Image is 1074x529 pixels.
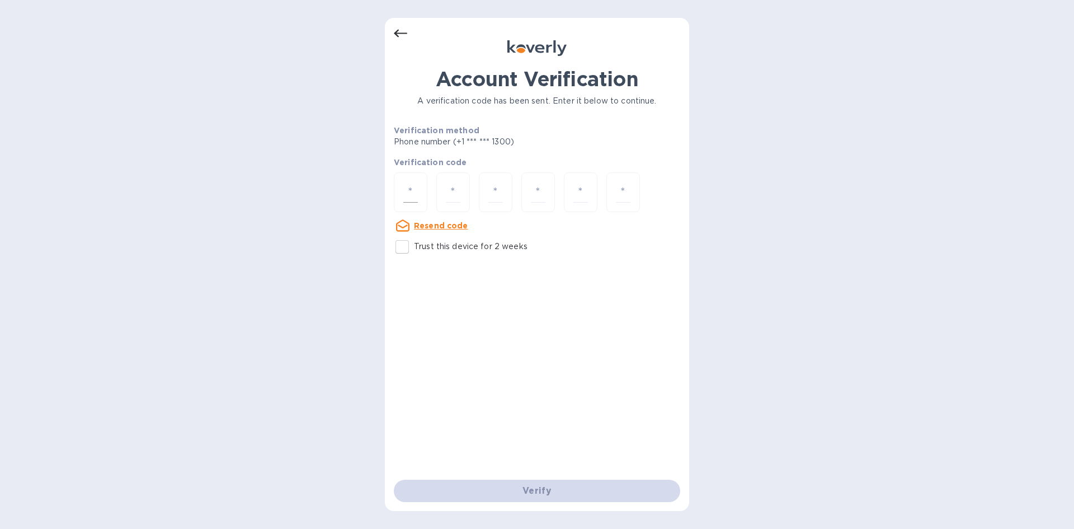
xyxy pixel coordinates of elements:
b: Verification method [394,126,479,135]
h1: Account Verification [394,67,680,91]
u: Resend code [414,221,468,230]
p: Trust this device for 2 weeks [414,241,527,252]
p: A verification code has been sent. Enter it below to continue. [394,95,680,107]
p: Verification code [394,157,680,168]
p: Phone number (+1 *** *** 1300) [394,136,600,148]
